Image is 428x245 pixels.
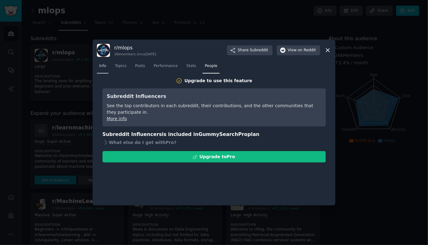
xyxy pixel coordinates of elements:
div: What else do I get with Pro ? [103,138,326,147]
a: People [203,61,220,74]
a: More info [107,116,127,121]
a: Performance [151,61,180,74]
a: Info [97,61,108,74]
span: on Reddit [298,48,316,53]
h3: r/ mlops [114,44,156,51]
span: Info [99,63,106,69]
div: Upgrade to use this feature [185,78,252,84]
button: Upgrade toPro [103,151,326,163]
span: Subreddit [250,48,268,53]
div: See the top contributors in each subreddit, their contributions, and the other communities that t... [107,103,321,116]
span: Stats [186,63,196,69]
span: Performance [154,63,178,69]
div: 26k members since [DATE] [114,52,156,56]
span: Share [238,48,268,53]
span: View [288,48,316,53]
div: Upgrade to Pro [199,154,235,160]
button: Viewon Reddit [277,45,320,55]
h3: Subreddit Influencers is included in plan [103,131,326,138]
a: Topics [113,61,129,74]
a: Stats [184,61,198,74]
h3: Subreddit Influencers [107,93,321,100]
span: Posts [135,63,145,69]
span: People [205,63,217,69]
a: Posts [133,61,147,74]
span: Topics [115,63,126,69]
span: GummySearch Pro [199,131,247,137]
button: ShareSubreddit [227,45,273,55]
img: mlops [97,44,110,57]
